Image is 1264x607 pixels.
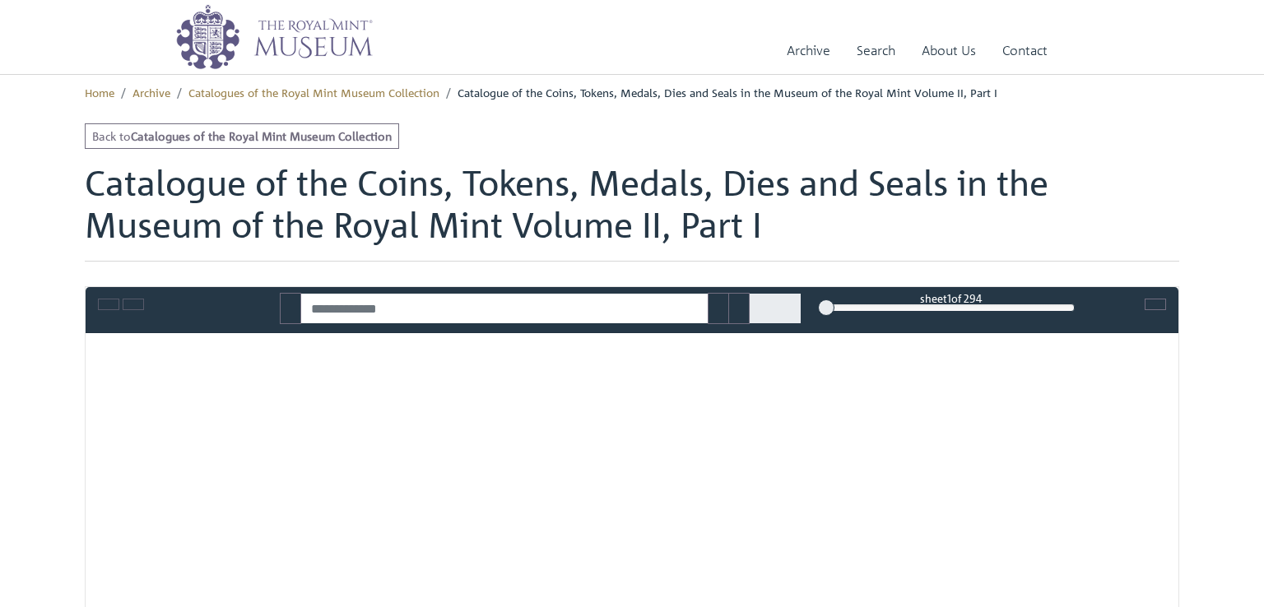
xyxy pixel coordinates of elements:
[922,27,976,74] a: About Us
[300,293,709,324] input: Search for
[728,293,750,324] button: Next Match
[131,128,392,143] strong: Catalogues of the Royal Mint Museum Collection
[85,85,114,100] a: Home
[85,123,399,149] a: Back toCatalogues of the Royal Mint Museum Collection
[188,85,439,100] a: Catalogues of the Royal Mint Museum Collection
[1002,27,1048,74] a: Contact
[175,4,373,70] img: logo_wide.png
[947,291,951,305] span: 1
[98,299,119,310] button: Toggle text selection (Alt+T)
[1145,299,1166,310] button: Full screen mode
[826,290,1075,306] div: sheet of 294
[280,293,301,324] button: Search
[123,299,144,310] button: Open transcription window
[85,162,1179,262] h1: Catalogue of the Coins, Tokens, Medals, Dies and Seals in the Museum of the Royal Mint Volume II,...
[857,27,895,74] a: Search
[708,293,729,324] button: Previous Match
[132,85,170,100] a: Archive
[458,85,997,100] span: Catalogue of the Coins, Tokens, Medals, Dies and Seals in the Museum of the Royal Mint Volume II,...
[787,27,830,74] a: Archive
